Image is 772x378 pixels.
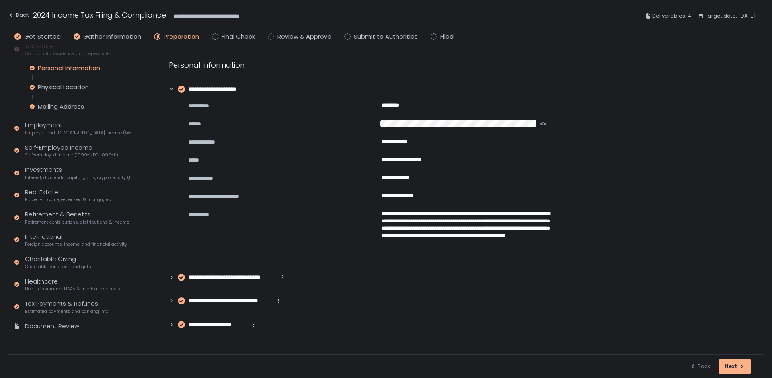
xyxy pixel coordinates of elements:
[25,210,131,225] div: Retirement & Benefits
[38,83,89,91] div: Physical Location
[24,32,61,41] span: Get Started
[25,241,127,247] span: Foreign accounts, income, and financial activity
[25,264,91,270] span: Charitable donations and gifts
[25,299,108,314] div: Tax Payments & Refunds
[25,188,111,203] div: Real Estate
[25,308,108,314] span: Estimated payments and banking info
[8,10,29,20] div: Back
[25,255,91,270] div: Charitable Giving
[25,121,131,136] div: Employment
[25,51,111,57] span: Contact info, residence, and dependents
[25,165,131,181] div: Investments
[25,286,120,292] span: Health insurance, HSAs & medical expenses
[277,32,331,41] span: Review & Approve
[690,363,710,370] div: Back
[25,130,131,136] span: Employee and [DEMOGRAPHIC_DATA] income (W-2s)
[25,152,118,158] span: Self-employed income (1099-NEC, 1099-K)
[222,32,255,41] span: Final Check
[690,359,710,374] button: Back
[25,219,131,225] span: Retirement contributions, distributions & income (1099-R, 5498)
[8,10,29,23] button: Back
[25,232,127,248] div: International
[164,32,199,41] span: Preparation
[705,11,756,21] span: Target date: [DATE]
[652,11,691,21] span: Deliverables: 4
[25,143,118,158] div: Self-Employed Income
[25,175,131,181] span: Interest, dividends, capital gains, crypto, equity (1099s, K-1s)
[169,60,555,70] div: Personal Information
[83,32,141,41] span: Gather Information
[25,42,111,57] div: Tax Profile
[25,197,111,203] span: Property income, expenses & mortgages
[38,103,84,111] div: Mailing Address
[719,359,751,374] button: Next
[25,322,79,331] div: Document Review
[38,64,100,72] div: Personal Information
[25,277,120,292] div: Healthcare
[354,32,418,41] span: Submit to Authorities
[33,10,166,21] h1: 2024 Income Tax Filing & Compliance
[440,32,454,41] span: Filed
[725,363,745,370] div: Next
